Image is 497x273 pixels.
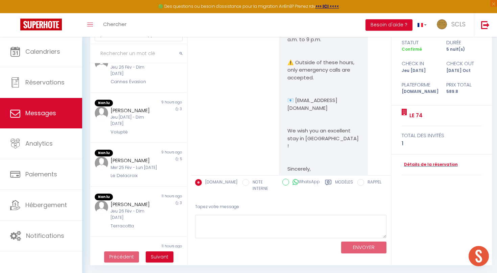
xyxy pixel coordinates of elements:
a: Le 74 [407,111,423,120]
div: Terracotta [111,223,158,229]
span: 5 [180,156,182,162]
span: 3 [180,200,182,205]
div: Jeu [DATE] - Dim [DATE] [111,114,158,127]
div: 11 hours ago [138,244,186,249]
label: RAPPEL [364,179,381,187]
span: Réservations [25,78,65,86]
div: check out [442,59,487,68]
a: Chercher [98,13,132,37]
span: Notifications [26,231,64,240]
span: Précédent [109,253,134,260]
span: Non lu [95,150,113,156]
div: 1 [402,140,482,148]
div: [PERSON_NAME] [111,156,158,165]
span: Suivant [151,253,168,260]
label: NOTE INTERNE [249,179,277,192]
a: >>> ICI <<<< [315,3,339,9]
img: ... [437,19,447,29]
div: check in [397,59,442,68]
div: 11 hours ago [138,194,186,200]
img: logout [481,21,490,29]
button: Next [146,251,173,263]
div: Tapez votre message [195,199,386,215]
img: ... [95,200,108,214]
div: durée [442,39,487,47]
div: Ouvrir le chat [469,246,489,266]
img: Super Booking [20,19,62,30]
label: Modèles [335,179,353,193]
div: Volupté [111,129,158,135]
span: Non lu [95,100,113,106]
img: ... [95,106,108,120]
span: Paiements [25,170,57,178]
span: Messages [25,109,56,117]
div: statut [397,39,442,47]
label: WhatsApp [289,179,320,186]
span: Confirmé [402,46,422,52]
div: Le Delacroix [111,172,158,179]
div: Jeu [DATE] [397,68,442,74]
div: Cannes Évasion [111,78,158,85]
div: 9 hours ago [138,100,186,106]
span: 3 [180,106,182,111]
input: Rechercher un mot clé [90,44,187,63]
div: Jeu 26 Fév - Dim [DATE] [111,64,158,77]
span: Non lu [95,194,113,200]
p: Sincerely, [287,165,359,173]
button: Besoin d'aide ? [365,19,412,31]
span: Calendriers [25,47,60,56]
div: [PERSON_NAME] [111,106,158,115]
span: Chercher [103,21,126,28]
img: ... [95,56,108,70]
p: We wish you an excellent stay in [GEOGRAPHIC_DATA] ! [287,127,359,150]
a: ... SCLS [432,13,474,37]
img: ... [95,156,108,170]
div: [DATE] Oct [442,68,487,74]
span: SCLS [451,20,466,28]
p: ⚠️ Outside of these hours, only emergency calls are accepted. [287,59,359,82]
div: 589.8 [442,89,487,95]
button: Previous [104,251,139,263]
div: Jeu 26 Fév - Dim [DATE] [111,208,158,221]
div: 9 hours ago [138,150,186,156]
div: [PERSON_NAME] [111,200,158,208]
div: Prix total [442,81,487,89]
button: ENVOYER [341,242,386,253]
div: Mer 25 Fév - Lun [DATE] [111,165,158,171]
a: Détails de la réservation [402,162,458,168]
div: total des invités [402,131,482,140]
label: [DOMAIN_NAME] [202,179,237,187]
span: Analytics [25,139,53,148]
p: 📧 [EMAIL_ADDRESS][DOMAIN_NAME] [287,97,359,112]
div: Plateforme [397,81,442,89]
div: [DOMAIN_NAME] [397,89,442,95]
div: 5 nuit(s) [442,46,487,53]
span: Hébergement [25,201,67,209]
